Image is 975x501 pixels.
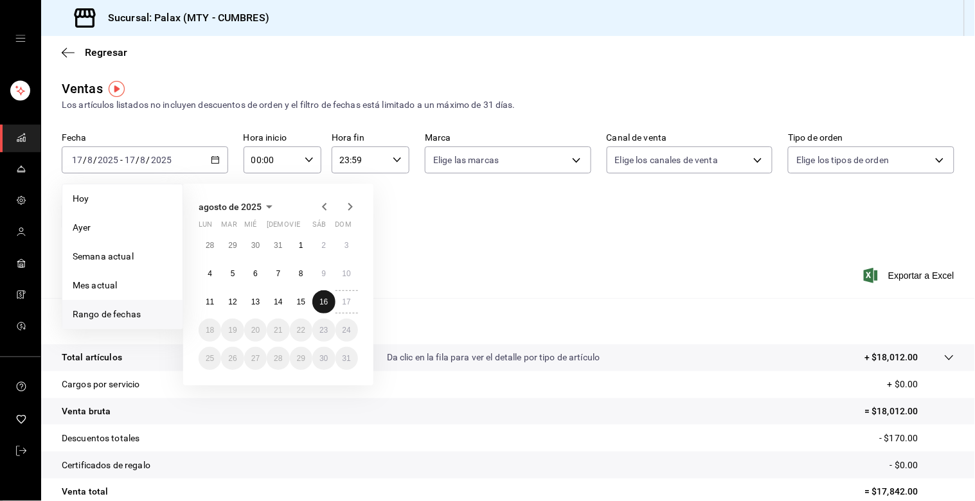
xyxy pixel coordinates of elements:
[73,192,172,206] span: Hoy
[312,262,335,285] button: 9 de agosto de 2025
[62,351,122,364] p: Total artículos
[253,269,258,278] abbr: 6 de agosto de 2025
[62,459,150,472] p: Certificados de regalo
[15,33,26,44] button: open drawer
[62,485,108,498] p: Venta total
[221,220,237,234] abbr: martes
[433,154,499,166] span: Elige las marcas
[206,354,214,363] abbr: 25 de agosto de 2025
[62,313,954,329] p: Resumen
[62,134,228,143] label: Fecha
[321,241,326,250] abbr: 2 de agosto de 2025
[199,319,221,342] button: 18 de agosto de 2025
[615,154,718,166] span: Elige los canales de venta
[62,79,103,98] div: Ventas
[290,234,312,257] button: 1 de agosto de 2025
[136,155,139,165] span: /
[335,347,358,370] button: 31 de agosto de 2025
[62,405,111,418] p: Venta bruta
[109,81,125,97] img: Tooltip marker
[251,297,260,306] abbr: 13 de agosto de 2025
[290,290,312,313] button: 15 de agosto de 2025
[244,319,267,342] button: 20 de agosto de 2025
[290,319,312,342] button: 22 de agosto de 2025
[866,268,954,283] button: Exportar a Excel
[312,319,335,342] button: 23 de agosto de 2025
[221,290,244,313] button: 12 de agosto de 2025
[199,202,262,212] span: agosto de 2025
[221,234,244,257] button: 29 de julio de 2025
[321,269,326,278] abbr: 9 de agosto de 2025
[888,378,954,391] p: + $0.00
[880,432,954,445] p: - $170.00
[83,155,87,165] span: /
[244,234,267,257] button: 30 de julio de 2025
[206,241,214,250] abbr: 28 de julio de 2025
[267,220,343,234] abbr: jueves
[244,262,267,285] button: 6 de agosto de 2025
[199,220,212,234] abbr: lunes
[87,155,93,165] input: --
[319,297,328,306] abbr: 16 de agosto de 2025
[267,347,289,370] button: 28 de agosto de 2025
[199,262,221,285] button: 4 de agosto de 2025
[244,347,267,370] button: 27 de agosto de 2025
[276,269,281,278] abbr: 7 de agosto de 2025
[71,155,83,165] input: --
[199,199,277,215] button: agosto de 2025
[199,290,221,313] button: 11 de agosto de 2025
[335,319,358,342] button: 24 de agosto de 2025
[607,134,773,143] label: Canal de venta
[312,220,326,234] abbr: sábado
[150,155,172,165] input: ----
[244,290,267,313] button: 13 de agosto de 2025
[274,326,282,335] abbr: 21 de agosto de 2025
[73,221,172,234] span: Ayer
[319,354,328,363] abbr: 30 de agosto de 2025
[206,326,214,335] abbr: 18 de agosto de 2025
[244,134,321,143] label: Hora inicio
[228,241,237,250] abbr: 29 de julio de 2025
[425,134,591,143] label: Marca
[299,269,303,278] abbr: 8 de agosto de 2025
[62,98,954,112] div: Los artículos listados no incluyen descuentos de orden y el filtro de fechas está limitado a un m...
[140,155,147,165] input: --
[343,297,351,306] abbr: 17 de agosto de 2025
[274,354,282,363] abbr: 28 de agosto de 2025
[199,347,221,370] button: 25 de agosto de 2025
[788,134,954,143] label: Tipo de orden
[343,269,351,278] abbr: 10 de agosto de 2025
[267,290,289,313] button: 14 de agosto de 2025
[297,326,305,335] abbr: 22 de agosto de 2025
[267,262,289,285] button: 7 de agosto de 2025
[120,155,123,165] span: -
[312,234,335,257] button: 2 de agosto de 2025
[85,46,127,58] span: Regresar
[73,250,172,263] span: Semana actual
[335,262,358,285] button: 10 de agosto de 2025
[73,279,172,292] span: Mes actual
[387,351,600,364] p: Da clic en la fila para ver el detalle por tipo de artículo
[244,220,256,234] abbr: miércoles
[297,297,305,306] abbr: 15 de agosto de 2025
[335,220,352,234] abbr: domingo
[290,220,300,234] abbr: viernes
[228,297,237,306] abbr: 12 de agosto de 2025
[147,155,150,165] span: /
[274,297,282,306] abbr: 14 de agosto de 2025
[864,405,954,418] p: = $18,012.00
[221,319,244,342] button: 19 de agosto de 2025
[221,347,244,370] button: 26 de agosto de 2025
[319,326,328,335] abbr: 23 de agosto de 2025
[335,290,358,313] button: 17 de agosto de 2025
[62,46,127,58] button: Regresar
[267,234,289,257] button: 31 de julio de 2025
[312,290,335,313] button: 16 de agosto de 2025
[864,351,918,364] p: + $18,012.00
[312,347,335,370] button: 30 de agosto de 2025
[251,354,260,363] abbr: 27 de agosto de 2025
[62,378,140,391] p: Cargos por servicio
[290,347,312,370] button: 29 de agosto de 2025
[199,234,221,257] button: 28 de julio de 2025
